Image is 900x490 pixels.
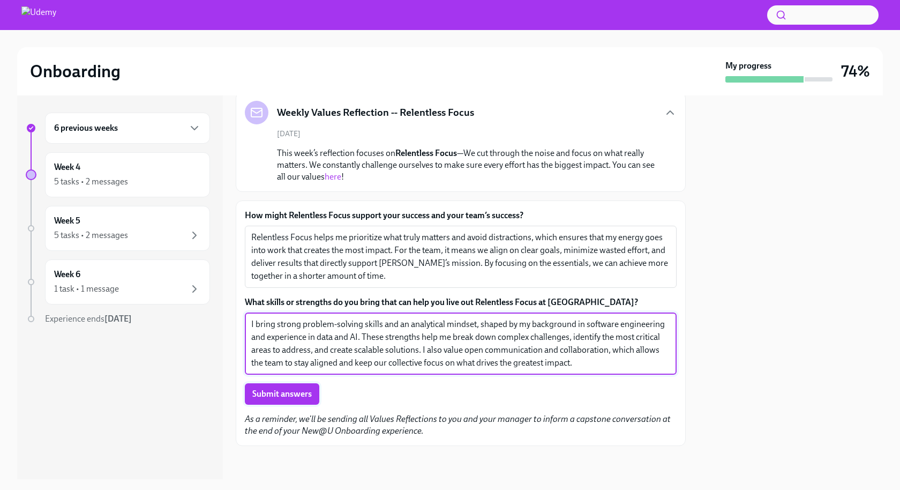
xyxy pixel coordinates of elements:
h6: Week 5 [54,215,80,227]
img: Udemy [21,6,56,24]
label: What skills or strengths do you bring that can help you live out Relentless Focus at [GEOGRAPHIC_... [245,296,677,308]
strong: Relentless Focus [395,148,457,158]
textarea: I bring strong problem-solving skills and an analytical mindset, shaped by my background in softw... [251,318,670,369]
a: Week 55 tasks • 2 messages [26,206,210,251]
a: Week 61 task • 1 message [26,259,210,305]
strong: [DATE] [104,314,132,324]
a: Week 45 tasks • 2 messages [26,152,210,197]
span: Submit answers [252,389,312,399]
div: 1 task • 1 message [54,283,119,295]
strong: My progress [725,60,771,72]
h2: Onboarding [30,61,121,82]
span: [DATE] [277,129,301,139]
h3: 74% [841,62,870,81]
span: Experience ends [45,314,132,324]
label: How might Relentless Focus support your success and your team’s success? [245,210,677,221]
h5: Weekly Values Reflection -- Relentless Focus [277,106,474,120]
div: 5 tasks • 2 messages [54,229,128,241]
textarea: Relentless Focus helps me prioritize what truly matters and avoid distractions, which ensures tha... [251,231,670,283]
h6: Week 4 [54,161,80,173]
h6: Week 6 [54,269,80,280]
p: This week’s reflection focuses on —We cut through the noise and focus on what really matters. We ... [277,147,659,183]
button: Submit answers [245,383,319,405]
a: here [325,172,341,182]
h6: 6 previous weeks [54,122,118,134]
div: 5 tasks • 2 messages [54,176,128,188]
div: 6 previous weeks [45,113,210,144]
em: As a reminder, we'll be sending all Values Reflections to you and your manager to inform a capsto... [245,414,671,436]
